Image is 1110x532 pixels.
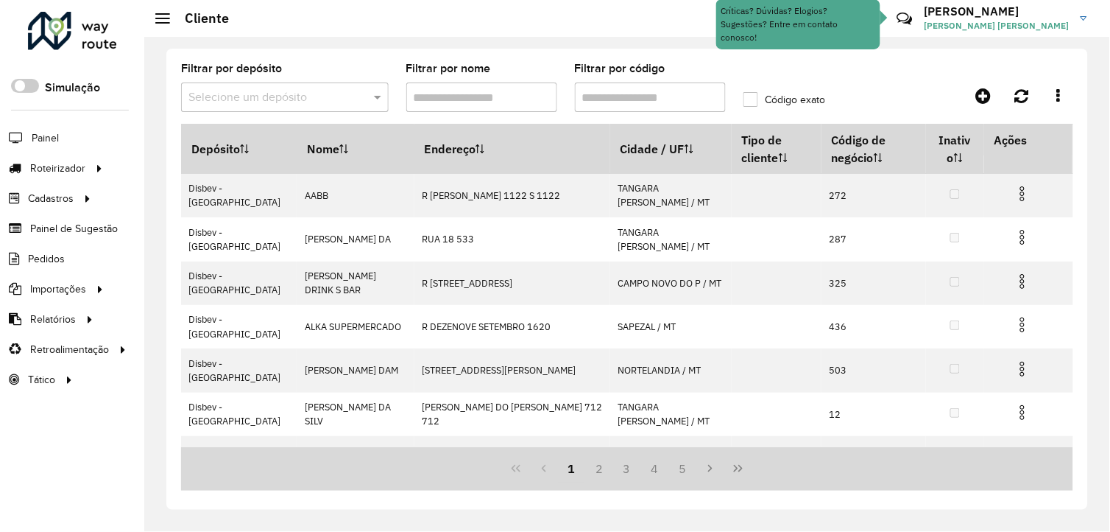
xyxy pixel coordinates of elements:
[181,217,297,261] td: Disbev - [GEOGRAPHIC_DATA]
[297,305,414,349] td: ALKA SUPERMERCADO
[610,125,732,174] th: Cidade / UF
[406,60,491,77] label: Filtrar por nome
[181,174,297,217] td: Disbev - [GEOGRAPHIC_DATA]
[925,19,1070,32] span: [PERSON_NAME] [PERSON_NAME]
[30,312,76,327] span: Relatórios
[30,281,86,297] span: Importações
[181,60,282,77] label: Filtrar por depósito
[821,262,926,305] td: 325
[696,455,724,483] button: Next Page
[28,372,55,388] span: Tático
[181,393,297,436] td: Disbev - [GEOGRAPHIC_DATA]
[925,4,1070,18] h3: [PERSON_NAME]
[821,125,926,174] th: Código de negócio
[610,217,732,261] td: TANGARA [PERSON_NAME] / MT
[669,455,697,483] button: 5
[610,349,732,392] td: NORTELANDIA / MT
[28,251,65,267] span: Pedidos
[297,393,414,436] td: [PERSON_NAME] DA SILV
[984,125,1072,155] th: Ações
[297,217,414,261] td: [PERSON_NAME] DA
[724,455,752,483] button: Last Page
[414,436,610,480] td: [GEOGRAPHIC_DATA] , 203
[30,161,85,176] span: Roteirizador
[558,455,586,483] button: 1
[821,174,926,217] td: 272
[610,305,732,349] td: SAPEZAL / MT
[414,305,610,349] td: R DEZENOVE SETEMBRO 1620
[32,130,59,146] span: Painel
[575,60,665,77] label: Filtrar por código
[297,262,414,305] td: [PERSON_NAME] DRINK S BAR
[181,436,297,480] td: Disbev - [GEOGRAPHIC_DATA]
[414,393,610,436] td: [PERSON_NAME] DO [PERSON_NAME] 712 712
[30,342,109,357] span: Retroalimentação
[414,174,610,217] td: R [PERSON_NAME] 1122 S 1122
[414,217,610,261] td: RUA 18 533
[297,125,414,174] th: Nome
[821,393,926,436] td: 12
[181,349,297,392] td: Disbev - [GEOGRAPHIC_DATA]
[181,262,297,305] td: Disbev - [GEOGRAPHIC_DATA]
[170,10,229,27] h2: Cliente
[297,349,414,392] td: [PERSON_NAME] DAM
[821,217,926,261] td: 287
[610,393,732,436] td: TANGARA [PERSON_NAME] / MT
[889,3,921,35] a: Contato Rápido
[732,125,821,174] th: Tipo de cliente
[30,221,118,237] span: Painel de Sugestão
[610,436,732,480] td: TANGARA [PERSON_NAME] / MT
[743,92,825,108] label: Código exato
[585,455,613,483] button: 2
[821,436,926,480] td: 242
[926,125,984,174] th: Inativo
[610,174,732,217] td: TANGARA [PERSON_NAME] / MT
[613,455,641,483] button: 3
[821,349,926,392] td: 503
[610,262,732,305] td: CAMPO NOVO DO P / MT
[414,262,610,305] td: R [STREET_ADDRESS]
[297,436,414,480] td: AROMAS CAFE
[641,455,669,483] button: 4
[297,174,414,217] td: AABB
[821,305,926,349] td: 436
[414,349,610,392] td: [STREET_ADDRESS][PERSON_NAME]
[181,305,297,349] td: Disbev - [GEOGRAPHIC_DATA]
[28,191,74,206] span: Cadastros
[45,79,100,97] label: Simulação
[181,125,297,174] th: Depósito
[414,125,610,174] th: Endereço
